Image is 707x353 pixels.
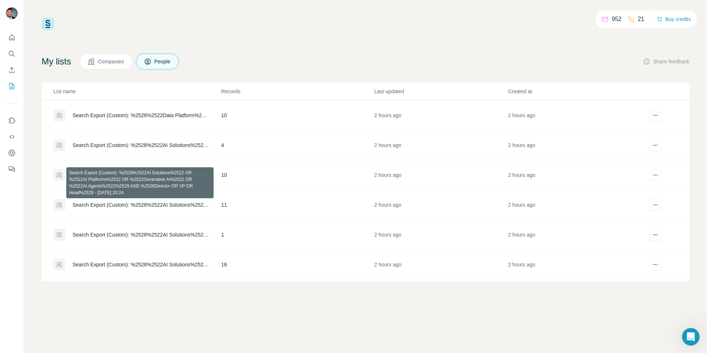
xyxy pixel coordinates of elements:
[508,250,641,280] td: 2 hours ago
[6,63,18,77] button: Enrich CSV
[374,130,507,160] td: 2 hours ago
[374,250,507,280] td: 2 hours ago
[6,47,18,60] button: Search
[682,328,700,346] iframe: Intercom live chat
[6,162,18,176] button: Feedback
[154,58,171,65] span: People
[221,190,374,220] td: 11
[508,130,641,160] td: 2 hours ago
[650,139,661,151] button: actions
[221,88,373,95] p: Records
[650,169,661,181] button: actions
[6,130,18,143] button: Use Surfe API
[73,141,209,149] div: Search Export (Custom): %2528%2522AI Solutions%2522 OR %2522AI Platforms%2522 OR %2522Generative ...
[221,250,374,280] td: 16
[374,220,507,250] td: 2 hours ago
[508,160,641,190] td: 2 hours ago
[650,109,661,121] button: actions
[650,229,661,241] button: actions
[73,201,209,209] div: Search Export (Custom): %2528%2522AI Solutions%2522 OR %2522AI Platforms%2522 OR %2522Generative ...
[374,280,507,310] td: [DATE]
[221,130,374,160] td: 4
[643,58,689,65] button: Share feedback
[6,146,18,160] button: Dashboard
[73,171,209,179] div: Search Export (Custom): %2528%2522AI Solutions%2522 OR %2522AI Platforms%2522 OR %2522Generative ...
[508,280,641,310] td: [DATE]
[42,18,54,30] img: Surfe Logo
[6,31,18,44] button: Quick start
[98,58,125,65] span: Companies
[221,280,374,310] td: 7
[508,190,641,220] td: 2 hours ago
[73,231,209,238] div: Search Export (Custom): %2528%2522AI Solutions%2522 OR %2522AI Platforms%2522 OR %2522Generative ...
[6,114,18,127] button: Use Surfe on LinkedIn
[221,220,374,250] td: 1
[657,14,691,24] button: Buy credits
[53,88,221,95] p: List name
[508,88,641,95] p: Created at
[508,220,641,250] td: 2 hours ago
[6,80,18,93] button: My lists
[73,112,209,119] div: Search Export (Custom): %2528%2522Data Platform%2522 OR %2522Data Engineering%2522 OR %2522Data A...
[374,160,507,190] td: 2 hours ago
[638,15,644,24] p: 21
[374,190,507,220] td: 2 hours ago
[6,7,18,19] img: Avatar
[650,199,661,211] button: actions
[374,101,507,130] td: 2 hours ago
[508,101,641,130] td: 2 hours ago
[73,261,209,268] div: Search Export (Custom): %2528%2522AI Solutions%2522 OR %2522AI Platforms%2522 OR %2522Generative ...
[42,56,71,67] h4: My lists
[374,88,507,95] p: Last updated
[221,101,374,130] td: 10
[650,259,661,270] button: actions
[612,15,622,24] p: 952
[221,160,374,190] td: 10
